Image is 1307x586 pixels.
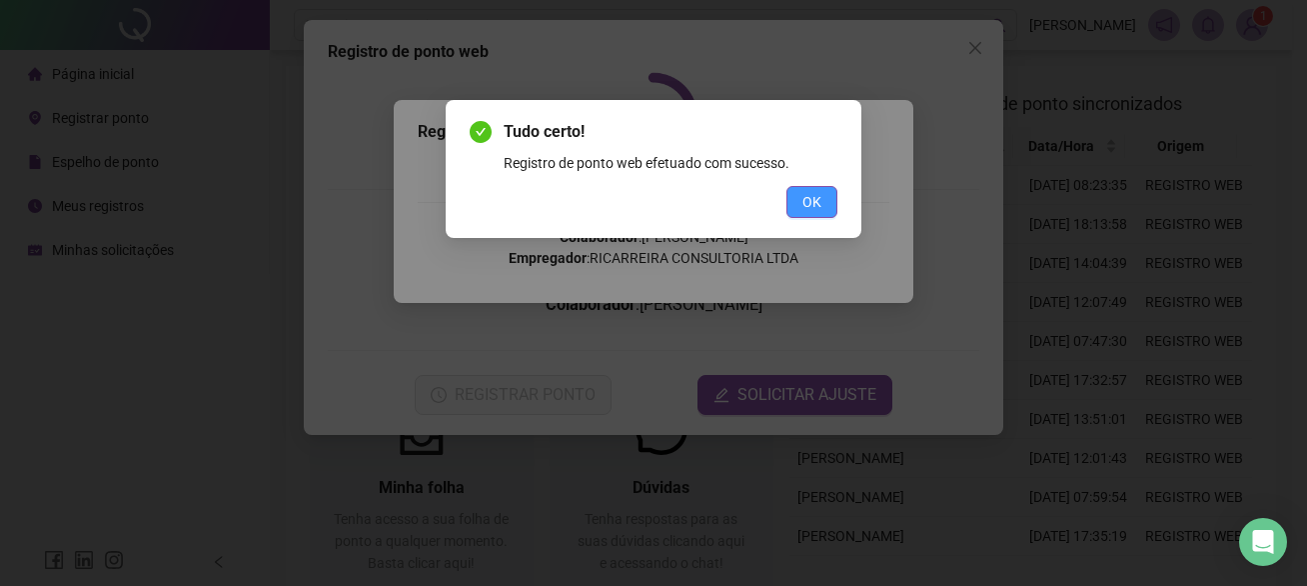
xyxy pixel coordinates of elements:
span: check-circle [470,121,492,143]
div: Open Intercom Messenger [1239,518,1287,566]
span: OK [802,191,821,213]
div: Registro de ponto web efetuado com sucesso. [504,152,837,174]
span: Tudo certo! [504,120,837,144]
button: OK [786,186,837,218]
